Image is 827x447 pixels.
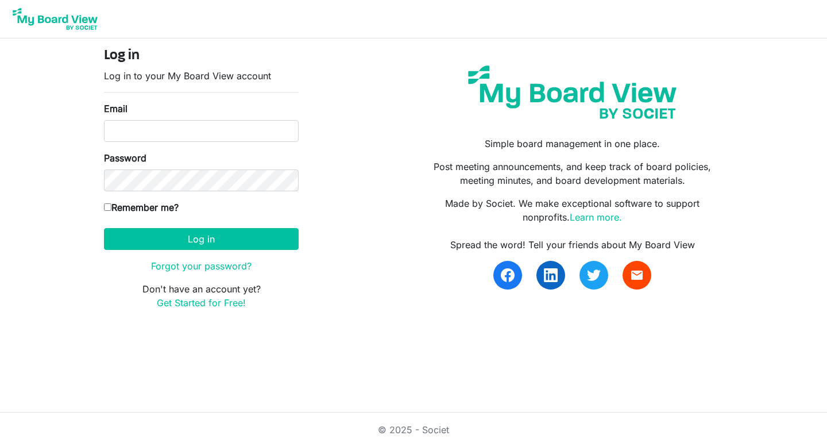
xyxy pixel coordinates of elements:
p: Made by Societ. We make exceptional software to support nonprofits. [422,196,723,224]
img: My Board View Logo [9,5,101,33]
p: Log in to your My Board View account [104,69,299,83]
a: Forgot your password? [151,260,252,272]
input: Remember me? [104,203,111,211]
a: © 2025 - Societ [378,424,449,436]
img: twitter.svg [587,268,601,282]
p: Post meeting announcements, and keep track of board policies, meeting minutes, and board developm... [422,160,723,187]
button: Log in [104,228,299,250]
a: Get Started for Free! [157,297,246,309]
a: Learn more. [570,211,622,223]
img: linkedin.svg [544,268,558,282]
img: facebook.svg [501,268,515,282]
label: Email [104,102,127,115]
p: Simple board management in one place. [422,137,723,151]
span: email [630,268,644,282]
div: Spread the word! Tell your friends about My Board View [422,238,723,252]
img: my-board-view-societ.svg [459,57,685,128]
label: Remember me? [104,201,179,214]
a: email [623,261,651,290]
h4: Log in [104,48,299,64]
p: Don't have an account yet? [104,282,299,310]
label: Password [104,151,146,165]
